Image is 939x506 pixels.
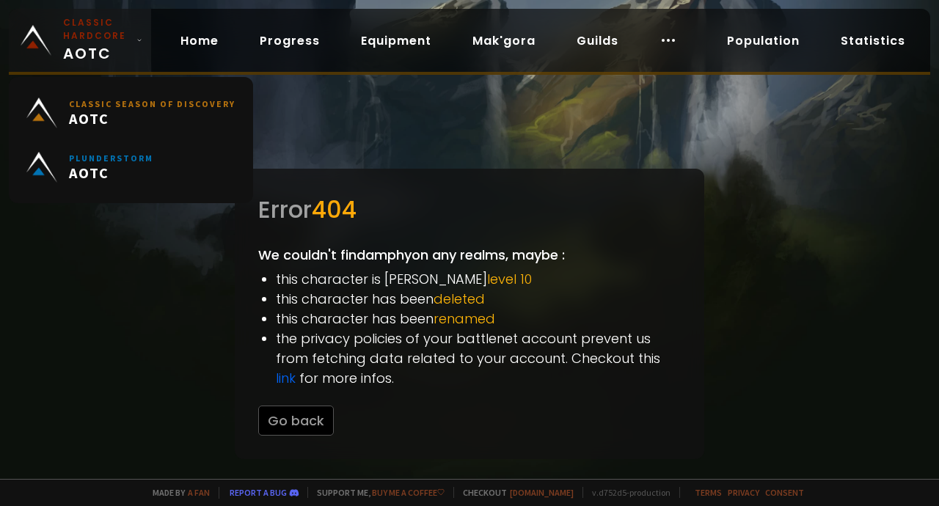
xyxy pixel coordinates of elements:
[728,487,759,498] a: Privacy
[18,140,244,194] a: PlunderstormAOTC
[276,369,296,387] a: link
[829,26,917,56] a: Statistics
[307,487,445,498] span: Support me,
[372,487,445,498] a: Buy me a coffee
[715,26,811,56] a: Population
[349,26,443,56] a: Equipment
[695,487,722,498] a: Terms
[144,487,210,498] span: Made by
[63,16,131,65] span: AOTC
[276,309,681,329] li: this character has been
[312,193,357,226] span: 404
[565,26,630,56] a: Guilds
[63,16,131,43] small: Classic Hardcore
[276,329,681,388] li: the privacy policies of your battlenet account prevent us from fetching data related to your acco...
[69,109,235,128] span: AOTC
[582,487,671,498] span: v. d752d5 - production
[487,270,532,288] span: level 10
[510,487,574,498] a: [DOMAIN_NAME]
[258,406,334,436] button: Go back
[258,192,681,227] div: Error
[169,26,230,56] a: Home
[258,411,334,430] a: Go back
[9,9,151,72] a: Classic HardcoreAOTC
[434,309,495,328] span: renamed
[18,86,244,140] a: Classic Season of DiscoveryAOTC
[69,98,235,109] small: Classic Season of Discovery
[248,26,332,56] a: Progress
[235,169,704,459] div: We couldn't find amphy on any realms, maybe :
[69,153,153,164] small: Plunderstorm
[434,290,485,308] span: deleted
[461,26,547,56] a: Mak'gora
[765,487,804,498] a: Consent
[276,269,681,289] li: this character is [PERSON_NAME]
[230,487,287,498] a: Report a bug
[69,164,153,182] span: AOTC
[453,487,574,498] span: Checkout
[276,289,681,309] li: this character has been
[188,487,210,498] a: a fan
